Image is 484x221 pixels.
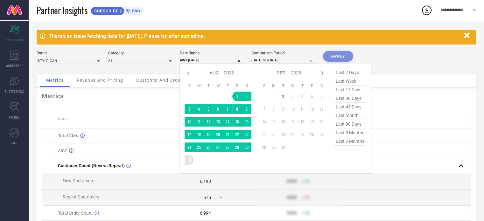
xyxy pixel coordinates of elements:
[307,83,317,88] th: Friday
[421,4,432,16] div: Open download list
[6,63,23,68] span: WORKSPACE
[334,128,366,137] span: last 3 months
[91,9,120,13] span: SUBSCRIBE
[194,83,204,88] th: Monday
[305,211,310,215] span: 50
[317,104,326,114] td: Sat Sep 13 2025
[269,83,278,88] th: Monday
[204,83,213,88] th: Tuesday
[223,117,232,127] td: Thu Aug 14 2025
[259,117,269,127] td: Sun Sep 14 2025
[334,77,366,86] span: last week
[232,142,242,152] td: Fri Aug 29 2025
[203,195,211,200] div: 575
[185,142,194,152] td: Sun Aug 24 2025
[108,51,172,55] div: Category
[232,104,242,114] td: Fri Aug 08 2025
[251,51,315,55] div: Comparison Period
[278,142,288,152] td: Tue Sep 30 2025
[194,142,204,152] td: Mon Aug 25 2025
[58,133,79,138] span: Total GMV
[58,163,125,168] span: Customer Count (New vs Repeat)
[42,92,471,100] div: Metrics
[334,120,366,128] span: last 90 days
[9,115,20,120] span: TRENDS
[63,178,94,183] span: New Customers
[307,104,317,114] td: Fri Sep 12 2025
[259,142,269,152] td: Sun Sep 28 2025
[288,92,298,101] td: Wed Sep 03 2025
[269,104,278,114] td: Mon Sep 08 2025
[204,130,213,139] td: Tue Aug 19 2025
[287,179,297,184] div: 9999
[58,211,93,216] span: Total Order Count
[288,83,298,88] th: Wednesday
[49,33,461,39] div: There's an issue fetching data for [DATE]. Please try after sometime.
[77,78,123,83] span: Revenue And Pricing
[269,130,278,139] td: Mon Sep 22 2025
[298,117,307,127] td: Thu Sep 18 2025
[58,116,68,121] span: Name
[91,5,143,15] a: SUBSCRIBEPRO
[307,130,317,139] td: Fri Sep 26 2025
[305,195,310,200] span: 50
[242,117,251,127] td: Sat Aug 16 2025
[307,92,317,101] td: Fri Sep 05 2025
[232,83,242,88] th: Friday
[37,51,100,55] div: Brand
[37,4,88,17] span: Partner Insights
[213,117,223,127] td: Wed Aug 13 2025
[287,195,297,200] div: 9999
[288,117,298,127] td: Wed Sep 17 2025
[242,104,251,114] td: Sat Aug 09 2025
[11,141,18,145] span: FWD
[287,211,297,216] div: 9999
[185,130,194,139] td: Sun Aug 17 2025
[194,130,204,139] td: Mon Aug 18 2025
[194,104,204,114] td: Mon Aug 04 2025
[185,69,192,77] div: Previous month
[136,78,185,83] span: Customer And Orders
[278,83,288,88] th: Tuesday
[317,83,326,88] th: Saturday
[219,195,222,200] span: —
[185,155,194,165] td: Sun Aug 31 2025
[259,104,269,114] td: Sun Sep 07 2025
[334,111,366,120] span: last month
[298,104,307,114] td: Thu Sep 11 2025
[204,104,213,114] td: Tue Aug 05 2025
[213,130,223,139] td: Wed Aug 20 2025
[298,130,307,139] td: Thu Sep 25 2025
[63,194,99,199] span: Repeat Customers
[200,179,211,184] div: 6,198
[334,137,366,146] span: last 6 months
[288,130,298,139] td: Wed Sep 24 2025
[242,92,251,101] td: Sat Aug 02 2025
[317,92,326,101] td: Sat Sep 06 2025
[219,211,222,215] span: —
[319,69,326,77] div: Next month
[204,117,213,127] td: Tue Aug 12 2025
[180,57,243,64] input: Select date range
[317,117,326,127] td: Sat Sep 20 2025
[223,142,232,152] td: Thu Aug 28 2025
[334,94,366,103] span: last 30 days
[305,179,310,183] span: 50
[278,117,288,127] td: Tue Sep 16 2025
[251,57,315,64] input: Select comparison period
[204,142,213,152] td: Tue Aug 26 2025
[232,117,242,127] td: Fri Aug 15 2025
[259,130,269,139] td: Sun Sep 21 2025
[259,83,269,88] th: Sunday
[278,130,288,139] td: Tue Sep 23 2025
[334,68,366,77] span: last 7 days
[269,142,278,152] td: Mon Sep 29 2025
[58,148,67,153] span: AISP
[242,83,251,88] th: Saturday
[278,104,288,114] td: Tue Sep 09 2025
[242,142,251,152] td: Sat Aug 30 2025
[298,83,307,88] th: Thursday
[334,103,366,111] span: last 45 days
[288,104,298,114] td: Wed Sep 10 2025
[213,104,223,114] td: Wed Aug 06 2025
